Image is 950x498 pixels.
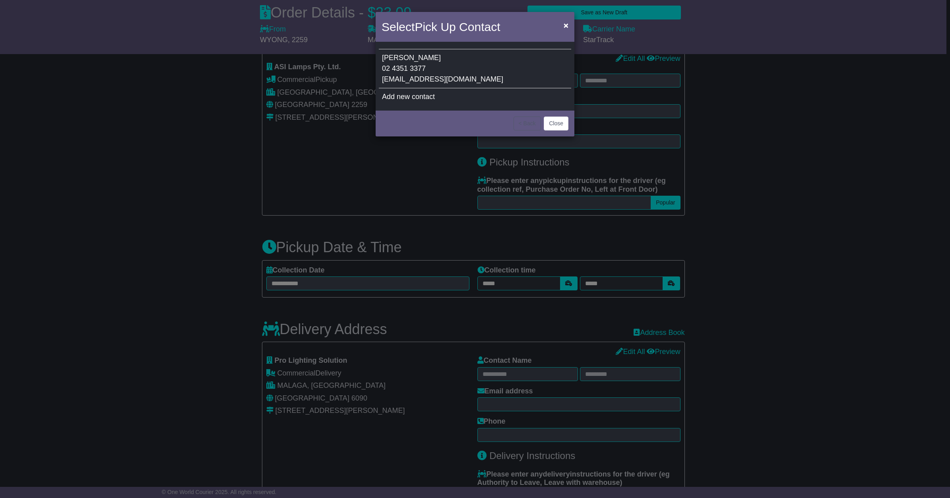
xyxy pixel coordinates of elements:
[382,18,500,36] h4: Select
[514,117,541,130] button: < Back
[544,117,568,130] button: Close
[382,93,435,101] span: Add new contact
[382,75,503,83] span: [EMAIL_ADDRESS][DOMAIN_NAME]
[564,21,568,30] span: ×
[560,17,572,33] button: Close
[415,20,456,33] span: Pick Up
[459,20,500,33] span: Contact
[382,64,426,72] span: 02 4351 3377
[382,54,441,62] span: [PERSON_NAME]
